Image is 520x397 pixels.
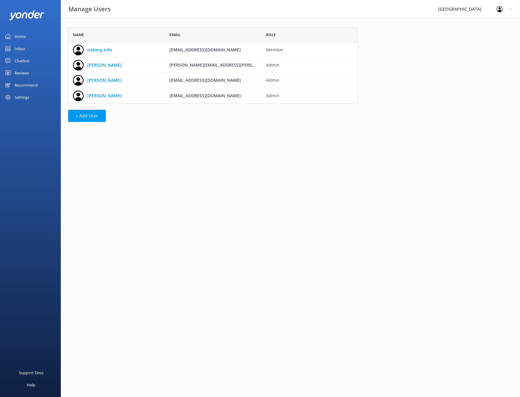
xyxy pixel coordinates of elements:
a: Iceberg Info [87,47,112,53]
div: Home [15,30,26,43]
div: Help [27,379,35,391]
button: + Add User [68,110,106,122]
span: Member [266,47,353,53]
span: Role [266,32,276,38]
h3: Manage Users [68,4,111,14]
span: [EMAIL_ADDRESS][DOMAIN_NAME] [169,93,241,98]
a: [PERSON_NAME] [87,77,122,84]
span: [EMAIL_ADDRESS][DOMAIN_NAME] [169,47,241,53]
span: [PERSON_NAME][EMAIL_ADDRESS][PERSON_NAME][DOMAIN_NAME] [169,62,310,68]
div: Recommend [15,79,38,91]
span: Admin [266,62,353,68]
span: Admin [266,92,353,99]
span: Name [73,32,84,38]
span: Admin [266,77,353,84]
img: yonder-white-logo.png [9,10,44,20]
div: Inbox [15,43,25,55]
span: Email [169,32,181,38]
div: Support Docs [19,367,43,379]
div: Chatbot [15,55,29,67]
a: [PERSON_NAME] [87,92,122,99]
div: grid [68,43,358,103]
div: Settings [15,91,29,103]
div: Reviews [15,67,29,79]
span: [EMAIL_ADDRESS][DOMAIN_NAME] [169,77,241,83]
a: [PERSON_NAME] [87,62,122,68]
